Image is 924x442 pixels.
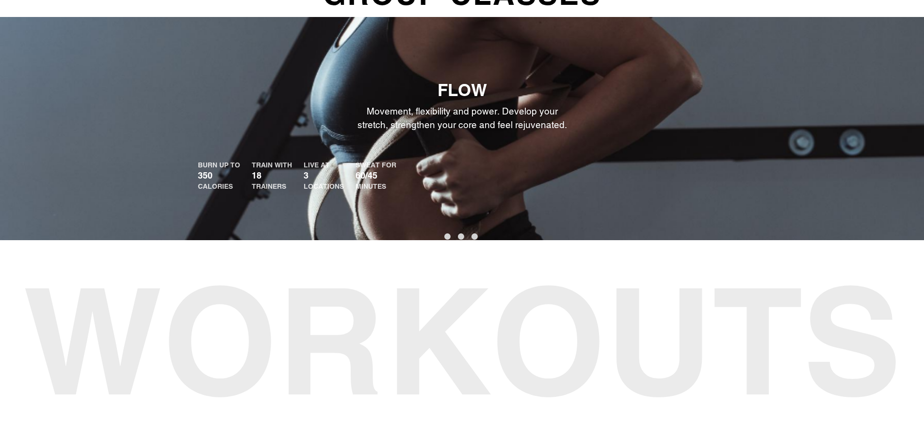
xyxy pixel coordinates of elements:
p: Movement, flexibility and power. Develop your stretch, strengthen your core and feel rejuvenated. [353,104,571,132]
p: 3 [304,170,344,181]
div: LOCATIONS [304,181,344,191]
p: 350 [198,170,240,181]
h2: FLOW [198,80,727,100]
p: 60/45 [356,170,396,181]
div: MINUTES [356,181,396,191]
div: TRAINERS [252,181,292,191]
button: 3 of 3 [471,233,478,240]
p: 18 [252,170,292,181]
div: TRAIN WITH [252,160,292,170]
button: 1 of 3 [444,233,451,240]
div: SWEAT FOR [356,160,396,170]
div: CALORIES [198,181,240,191]
div: LIVE AT [304,160,344,170]
div: BURN UP TO [198,160,240,170]
button: 2 of 3 [458,233,464,240]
